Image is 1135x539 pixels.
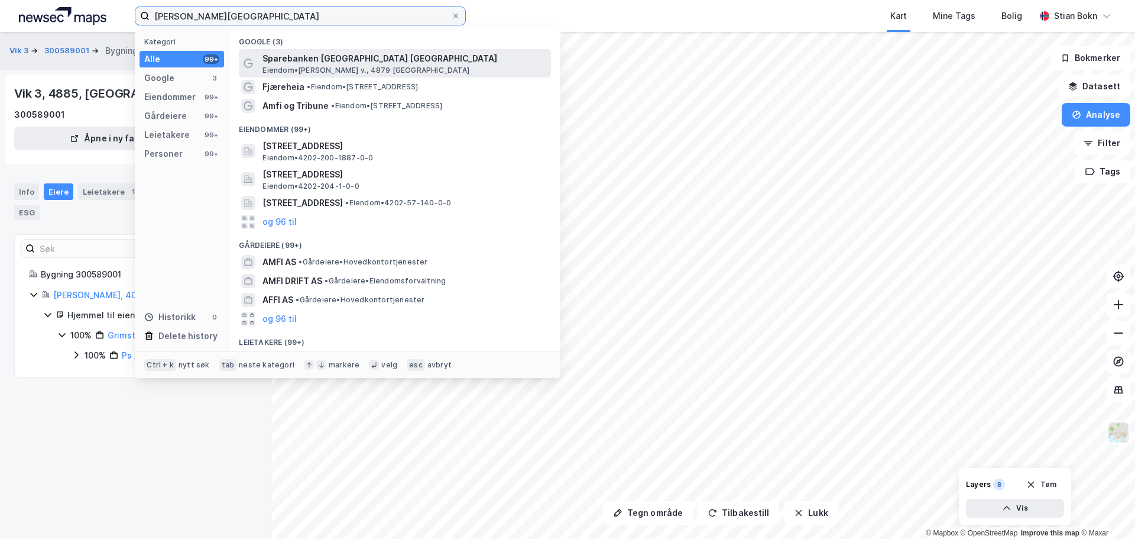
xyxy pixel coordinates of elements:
span: • [299,257,302,266]
input: Søk på adresse, matrikkel, gårdeiere, leietakere eller personer [150,7,451,25]
button: Filter [1074,131,1130,155]
span: [STREET_ADDRESS] [262,139,546,153]
div: 1 [127,186,139,198]
div: Hjemmel til eiendomsrett [67,308,243,322]
span: Eiendom • [PERSON_NAME] v., 4879 [GEOGRAPHIC_DATA] [262,66,469,75]
div: Bolig [1001,9,1022,23]
button: Analyse [1062,103,1130,127]
span: [STREET_ADDRESS] [262,167,546,182]
button: og 96 til [262,312,297,326]
span: Eiendom • 4202-57-140-0-0 [345,198,451,208]
div: Ctrl + k [144,359,176,371]
div: Google (3) [229,28,560,49]
span: Eiendom • [STREET_ADDRESS] [307,82,418,92]
a: Grimstadporten Næringspark AS [108,330,240,340]
button: Tøm [1019,475,1064,494]
a: Mapbox [926,529,958,537]
span: • [325,276,328,285]
button: Datasett [1058,75,1130,98]
div: tab [219,359,237,371]
div: Alle [144,52,160,66]
span: • [307,82,310,91]
div: neste kategori [239,360,294,370]
button: Vik 3 [9,45,31,57]
div: Mine Tags [933,9,975,23]
a: Ps Anlegg AS [122,350,177,360]
span: • [331,101,335,110]
a: [PERSON_NAME], 40/139 [53,290,154,300]
div: Eiere [44,183,73,200]
div: avbryt [427,360,452,370]
div: Stian Bokn [1054,9,1097,23]
button: Tegn område [603,501,693,525]
div: esc [407,359,425,371]
span: Gårdeiere • Eiendomsforvaltning [325,276,446,286]
button: Åpne i ny fane [14,127,201,150]
img: logo.a4113a55bc3d86da70a041830d287a7e.svg [19,7,106,25]
div: Gårdeiere [144,109,187,123]
iframe: Chat Widget [1076,482,1135,539]
span: [STREET_ADDRESS] [262,196,343,210]
div: 0 [210,312,219,322]
button: Bokmerker [1050,46,1130,70]
div: Info [14,183,39,200]
a: OpenStreetMap [961,529,1018,537]
div: 99+ [203,130,219,140]
div: Personer [144,147,183,161]
div: 99+ [203,111,219,121]
div: Delete history [158,329,218,343]
div: Leietakere (99+) [229,328,560,350]
span: Gårdeiere • Hovedkontortjenester [299,257,427,267]
div: 3 [210,73,219,83]
div: Kontrollprogram for chat [1076,482,1135,539]
button: Lukk [784,501,838,525]
span: AFFI AS [262,293,293,307]
span: Fjæreheia [262,80,304,94]
button: Tilbakestill [698,501,779,525]
div: Google [144,71,174,85]
div: 100% [85,348,106,363]
div: 99+ [203,54,219,64]
div: Bygning [105,44,138,58]
div: Gårdeiere (99+) [229,231,560,253]
span: Sparebanken [GEOGRAPHIC_DATA] [GEOGRAPHIC_DATA] [262,51,546,66]
button: Tags [1075,160,1130,183]
span: Eiendom • [STREET_ADDRESS] [331,101,442,111]
a: Improve this map [1021,529,1079,537]
div: velg [381,360,397,370]
span: • [296,295,299,304]
div: Eiendommer [144,90,196,104]
span: • [345,198,349,207]
span: Eiendom • 4202-204-1-0-0 [262,182,359,191]
div: Vik 3, 4885, [GEOGRAPHIC_DATA] [14,84,207,103]
div: 100% [70,328,92,343]
div: 99+ [203,149,219,159]
div: 300589001 [14,108,65,122]
div: Historikk [144,310,196,324]
div: Layers [966,480,991,489]
div: Leietakere [144,128,190,142]
span: AMFI AS [262,255,296,269]
div: Kart [890,9,907,23]
span: AMFI DRIFT AS [262,274,322,288]
button: Vis [966,499,1064,518]
button: 300589001 [44,45,92,57]
div: 99+ [203,92,219,102]
div: 8 [993,479,1005,490]
div: ESG [14,205,40,220]
img: Z [1107,421,1130,444]
div: Bygning 300589001 [41,267,243,282]
button: og 96 til [262,215,297,229]
div: Eiendommer (99+) [229,115,560,137]
span: Amfi og Tribune [262,99,329,113]
span: Gårdeiere • Hovedkontortjenester [296,295,424,305]
div: Leietakere [78,183,144,200]
div: Kategori [144,37,224,46]
div: nytt søk [179,360,210,370]
div: markere [329,360,359,370]
input: Søk [35,240,164,257]
span: Eiendom • 4202-200-1887-0-0 [262,153,373,163]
